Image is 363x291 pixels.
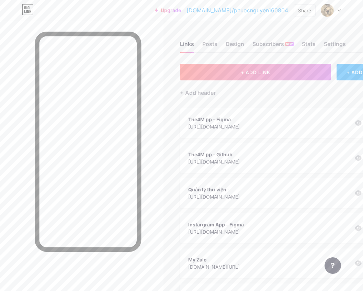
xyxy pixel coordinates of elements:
[188,263,240,270] div: [DOMAIN_NAME][URL]
[180,64,331,80] button: + ADD LINK
[252,40,294,52] div: Subscribers
[188,221,244,228] div: Instargram App - Figma
[188,158,240,165] div: [URL][DOMAIN_NAME]
[180,89,216,97] div: + Add header
[324,40,346,52] div: Settings
[241,69,270,75] span: + ADD LINK
[321,4,334,17] img: phuocnguyen160804
[188,116,240,123] div: The4M pp - Figma
[188,193,240,200] div: [URL][DOMAIN_NAME]
[155,8,181,13] a: Upgrade
[188,151,240,158] div: The4M pp - Github
[302,40,316,52] div: Stats
[188,228,244,235] div: [URL][DOMAIN_NAME]
[286,42,293,46] span: NEW
[298,7,311,14] div: Share
[186,6,288,14] a: [DOMAIN_NAME]/phuocnguyen160804
[188,256,240,263] div: My Zalo
[226,40,244,52] div: Design
[188,186,240,193] div: Quản lý thư viện -
[188,123,240,130] div: [URL][DOMAIN_NAME]
[202,40,217,52] div: Posts
[180,40,194,52] div: Links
